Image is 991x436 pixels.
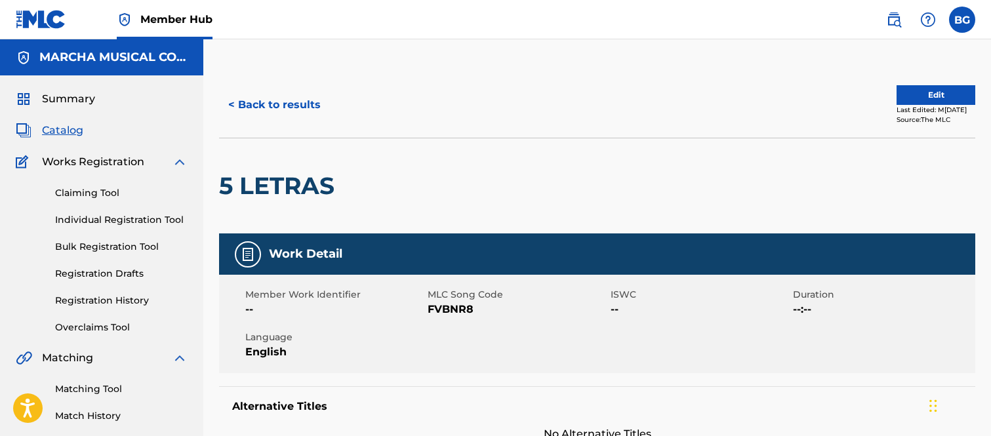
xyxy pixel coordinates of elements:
[897,85,975,105] button: Edit
[245,288,424,302] span: Member Work Identifier
[16,50,31,66] img: Accounts
[16,154,33,170] img: Works Registration
[16,10,66,29] img: MLC Logo
[897,115,975,125] div: Source: The MLC
[886,12,902,28] img: search
[42,350,93,366] span: Matching
[881,7,907,33] a: Public Search
[42,154,144,170] span: Works Registration
[240,247,256,262] img: Work Detail
[172,154,188,170] img: expand
[915,7,941,33] div: Help
[428,288,607,302] span: MLC Song Code
[117,12,132,28] img: Top Rightsholder
[140,12,212,27] span: Member Hub
[611,302,790,317] span: --
[245,344,424,360] span: English
[897,105,975,115] div: Last Edited: M[DATE]
[16,123,31,138] img: Catalog
[55,186,188,200] a: Claiming Tool
[232,400,962,413] h5: Alternative Titles
[55,409,188,423] a: Match History
[219,171,341,201] h2: 5 LETRAS
[219,89,330,121] button: < Back to results
[55,382,188,396] a: Matching Tool
[55,240,188,254] a: Bulk Registration Tool
[269,247,342,262] h5: Work Detail
[16,91,31,107] img: Summary
[55,321,188,334] a: Overclaims Tool
[245,330,424,344] span: Language
[42,123,83,138] span: Catalog
[929,386,937,426] div: Arrastrar
[793,302,972,317] span: --:--
[925,373,991,436] div: Widget de chat
[55,267,188,281] a: Registration Drafts
[245,302,424,317] span: --
[172,350,188,366] img: expand
[920,12,936,28] img: help
[949,7,975,33] div: User Menu
[793,288,972,302] span: Duration
[55,294,188,307] a: Registration History
[428,302,607,317] span: FVBNR8
[925,373,991,436] iframe: Chat Widget
[42,91,95,107] span: Summary
[16,350,32,366] img: Matching
[16,123,83,138] a: CatalogCatalog
[55,213,188,227] a: Individual Registration Tool
[16,91,95,107] a: SummarySummary
[39,50,188,65] h5: MARCHA MUSICAL CORP.
[954,264,991,370] iframe: Resource Center
[611,288,790,302] span: ISWC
